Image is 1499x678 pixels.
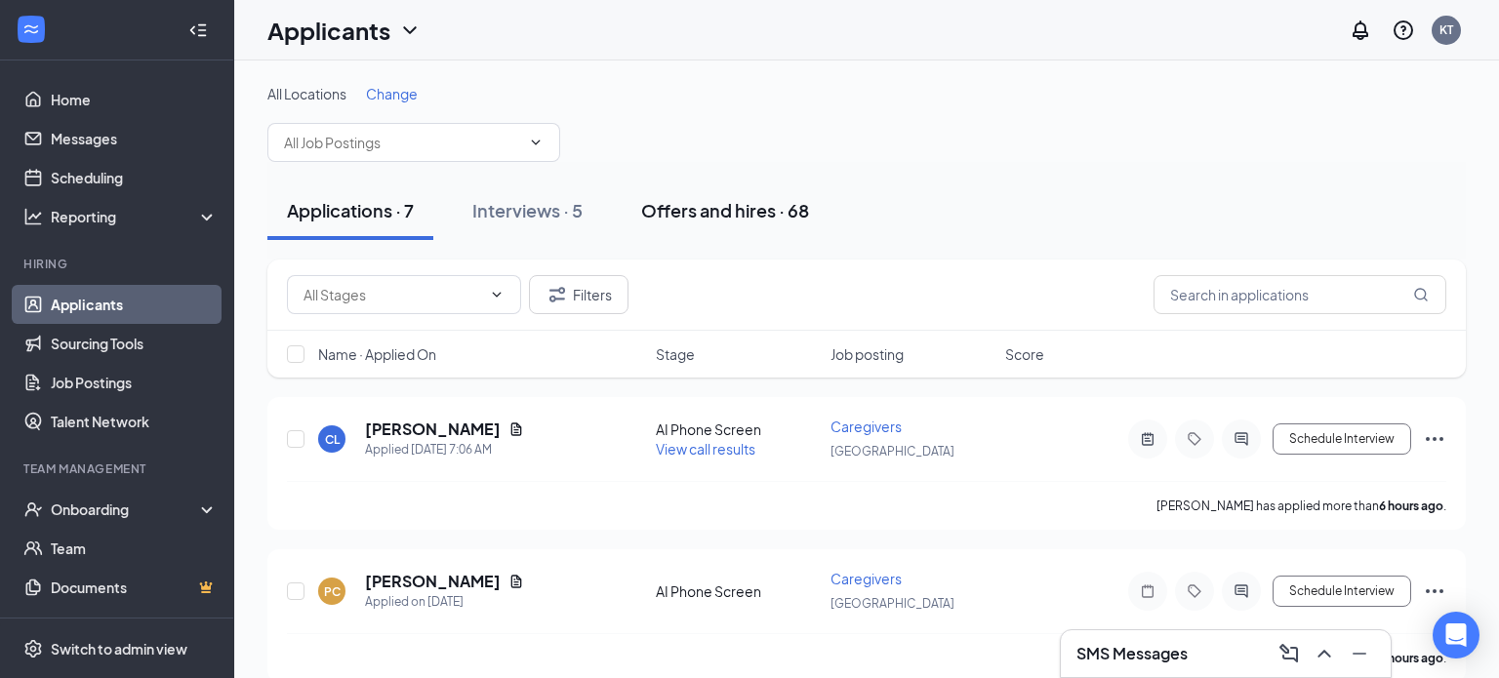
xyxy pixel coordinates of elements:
[51,158,218,197] a: Scheduling
[1274,638,1305,669] button: ComposeMessage
[1439,21,1453,38] div: KT
[51,324,218,363] a: Sourcing Tools
[51,80,218,119] a: Home
[1136,431,1159,447] svg: ActiveNote
[546,283,569,306] svg: Filter
[656,419,819,439] div: AI Phone Screen
[1076,643,1188,664] h3: SMS Messages
[1313,642,1336,665] svg: ChevronUp
[51,402,218,441] a: Talent Network
[1379,499,1443,513] b: 6 hours ago
[1344,638,1375,669] button: Minimize
[398,19,422,42] svg: ChevronDown
[528,135,544,150] svg: ChevronDown
[1413,287,1429,302] svg: MagnifyingGlass
[318,344,436,364] span: Name · Applied On
[656,581,819,601] div: AI Phone Screen
[304,284,481,305] input: All Stages
[489,287,505,302] svg: ChevronDown
[508,421,524,437] svg: Document
[1423,579,1446,603] svg: Ellipses
[51,119,218,158] a: Messages
[1154,275,1446,314] input: Search in applications
[1309,638,1340,669] button: ChevronUp
[1349,19,1372,42] svg: Notifications
[51,639,187,658] div: Switch to admin view
[1136,583,1159,599] svg: Note
[641,198,809,222] div: Offers and hires · 68
[1273,576,1411,607] button: Schedule Interview
[51,207,219,226] div: Reporting
[324,583,341,600] div: PC
[188,20,208,40] svg: Collapse
[23,256,214,272] div: Hiring
[325,431,340,448] div: CL
[267,14,390,47] h1: Applicants
[23,639,43,658] svg: Settings
[508,574,524,589] svg: Document
[51,568,218,607] a: DocumentsCrown
[23,207,43,226] svg: Analysis
[1433,612,1479,658] div: Open Intercom Messenger
[51,363,218,402] a: Job Postings
[1372,651,1443,665] b: 16 hours ago
[1277,642,1301,665] svg: ComposeMessage
[831,344,904,364] span: Job posting
[365,592,524,612] div: Applied on [DATE]
[1348,642,1371,665] svg: Minimize
[287,198,414,222] div: Applications · 7
[365,419,501,440] h5: [PERSON_NAME]
[1230,431,1253,447] svg: ActiveChat
[366,85,418,102] span: Change
[284,132,520,153] input: All Job Postings
[1183,431,1206,447] svg: Tag
[656,344,695,364] span: Stage
[472,198,583,222] div: Interviews · 5
[365,571,501,592] h5: [PERSON_NAME]
[1005,344,1044,364] span: Score
[23,460,214,477] div: Team Management
[1392,19,1415,42] svg: QuestionInfo
[1156,498,1446,514] p: [PERSON_NAME] has applied more than .
[831,570,902,587] span: Caregivers
[51,607,218,646] a: SurveysCrown
[831,596,954,611] span: [GEOGRAPHIC_DATA]
[1423,427,1446,451] svg: Ellipses
[1230,583,1253,599] svg: ActiveChat
[365,440,524,459] div: Applied [DATE] 7:06 AM
[529,275,628,314] button: Filter Filters
[51,499,201,519] div: Onboarding
[23,499,43,519] svg: UserCheck
[831,418,902,435] span: Caregivers
[831,444,954,459] span: [GEOGRAPHIC_DATA]
[656,440,755,458] span: View call results
[1273,423,1411,455] button: Schedule Interview
[51,285,218,324] a: Applicants
[1183,583,1206,599] svg: Tag
[267,85,346,102] span: All Locations
[51,529,218,568] a: Team
[21,20,41,39] svg: WorkstreamLogo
